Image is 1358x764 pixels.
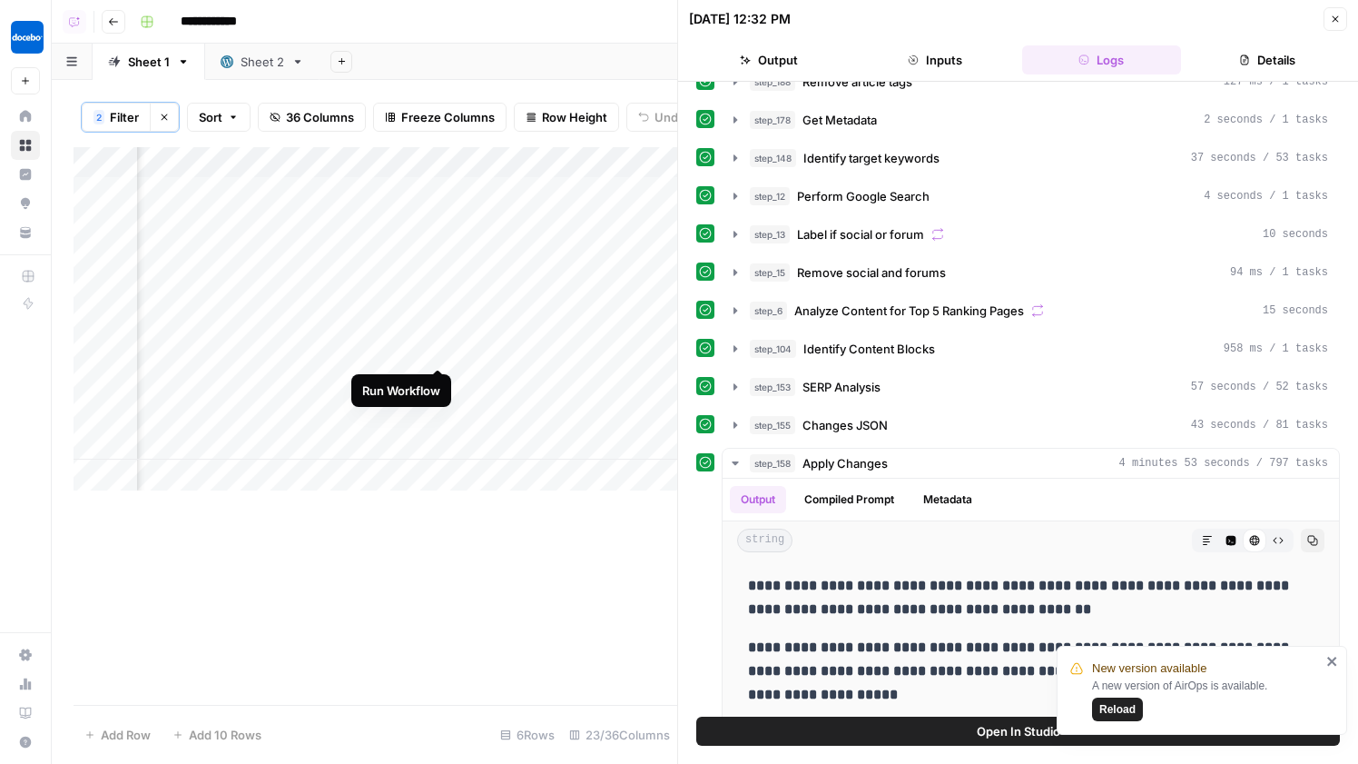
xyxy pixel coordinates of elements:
[93,110,104,124] div: 2
[286,108,354,126] span: 36 Columns
[723,67,1339,96] button: 127 ms / 1 tasks
[258,103,366,132] button: 36 Columns
[128,53,170,71] div: Sheet 1
[794,302,1024,320] span: Analyze Content for Top 5 Ranking Pages
[11,218,40,247] a: Your Data
[689,45,848,74] button: Output
[803,340,935,358] span: Identify Content Blocks
[1092,698,1143,721] button: Reload
[205,44,320,80] a: Sheet 2
[750,73,795,91] span: step_188
[11,189,40,218] a: Opportunities
[11,102,40,131] a: Home
[110,108,139,126] span: Filter
[689,10,791,28] div: [DATE] 12:32 PM
[1188,45,1347,74] button: Details
[1022,45,1181,74] button: Logs
[542,108,607,126] span: Row Height
[654,108,685,126] span: Undo
[11,699,40,728] a: Learning Hub
[11,728,40,757] button: Help + Support
[1326,654,1339,669] button: close
[562,720,677,749] div: 23/36 Columns
[401,108,495,126] span: Freeze Columns
[162,720,272,749] button: Add 10 Rows
[802,454,888,472] span: Apply Changes
[82,103,150,132] button: 2Filter
[750,302,787,320] span: step_6
[514,103,619,132] button: Row Height
[750,149,796,167] span: step_148
[1191,417,1328,433] span: 43 seconds / 81 tasks
[493,720,562,749] div: 6 Rows
[1230,264,1328,281] span: 94 ms / 1 tasks
[373,103,507,132] button: Freeze Columns
[750,111,795,129] span: step_178
[362,382,440,400] div: Run Workflow
[1191,150,1328,166] span: 37 seconds / 53 tasks
[11,160,40,189] a: Insights
[11,640,40,670] a: Settings
[737,529,792,552] span: string
[723,449,1339,478] button: 4 minutes 53 seconds / 797 tasks
[797,263,946,282] span: Remove social and forums
[74,720,162,749] button: Add Row
[1204,112,1328,128] span: 2 seconds / 1 tasks
[802,73,912,91] span: Remove article tags
[750,225,790,243] span: step_13
[750,416,795,434] span: step_155
[797,225,924,243] span: Label if social or forum
[189,726,261,744] span: Add 10 Rows
[977,722,1060,740] span: Open In Studio
[1092,678,1321,721] div: A new version of AirOps is available.
[723,220,1339,249] button: 10 seconds
[723,296,1339,325] button: 15 seconds
[723,105,1339,134] button: 2 seconds / 1 tasks
[802,416,888,434] span: Changes JSON
[1204,188,1328,204] span: 4 seconds / 1 tasks
[1224,74,1328,90] span: 127 ms / 1 tasks
[912,486,983,513] button: Metadata
[797,187,930,205] span: Perform Google Search
[730,486,786,513] button: Output
[93,44,205,80] a: Sheet 1
[1263,303,1328,319] span: 15 seconds
[723,334,1339,363] button: 958 ms / 1 tasks
[750,454,795,472] span: step_158
[723,182,1339,211] button: 4 seconds / 1 tasks
[241,53,284,71] div: Sheet 2
[793,486,905,513] button: Compiled Prompt
[1119,455,1328,471] span: 4 minutes 53 seconds / 797 tasks
[855,45,1014,74] button: Inputs
[802,378,881,396] span: SERP Analysis
[1092,660,1206,678] span: New version available
[1191,379,1328,395] span: 57 seconds / 52 tasks
[199,108,222,126] span: Sort
[101,726,151,744] span: Add Row
[626,103,697,132] button: Undo
[11,15,40,60] button: Workspace: Docebo
[696,717,1340,746] button: Open In Studio
[723,258,1339,287] button: 94 ms / 1 tasks
[750,378,795,396] span: step_153
[96,110,102,124] span: 2
[1099,701,1136,718] span: Reload
[802,111,877,129] span: Get Metadata
[11,131,40,160] a: Browse
[723,411,1339,440] button: 43 seconds / 81 tasks
[803,149,940,167] span: Identify target keywords
[1263,226,1328,243] span: 10 seconds
[11,670,40,699] a: Usage
[723,144,1339,173] button: 37 seconds / 53 tasks
[11,21,44,54] img: Docebo Logo
[750,187,790,205] span: step_12
[1224,341,1328,357] span: 958 ms / 1 tasks
[750,263,790,282] span: step_15
[723,372,1339,402] button: 57 seconds / 52 tasks
[750,340,796,358] span: step_104
[187,103,251,132] button: Sort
